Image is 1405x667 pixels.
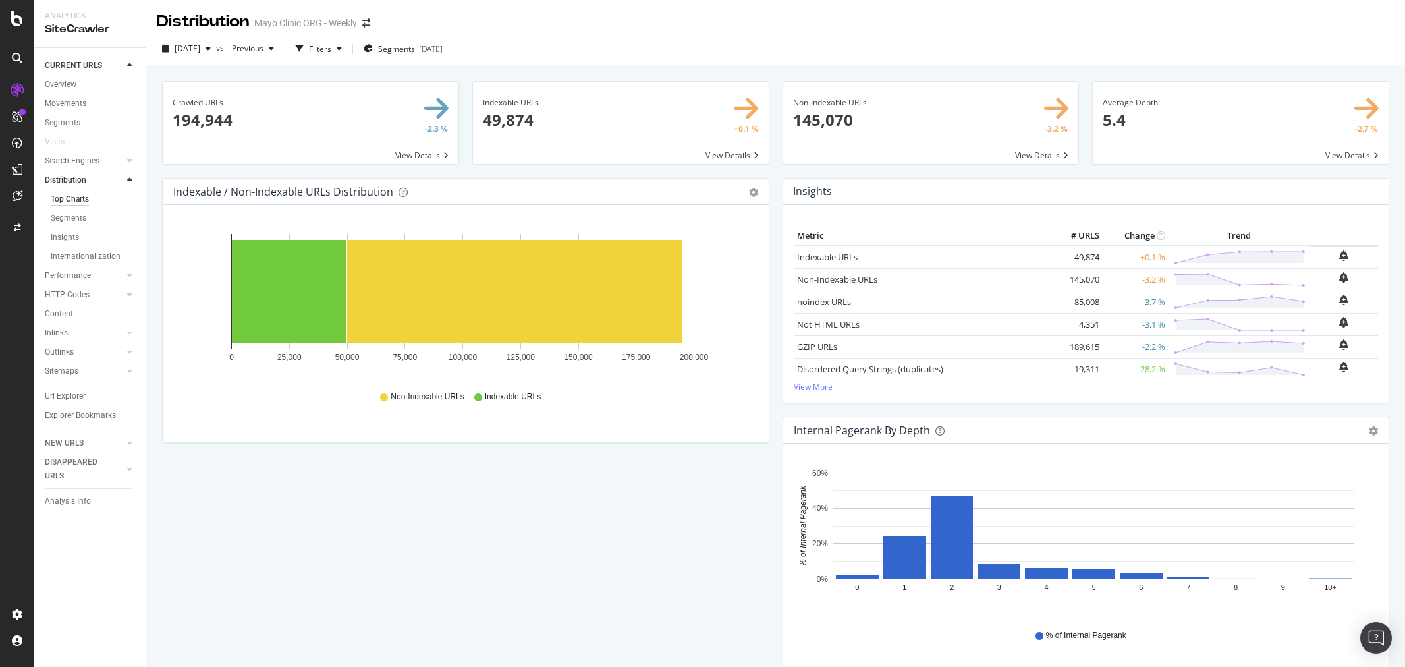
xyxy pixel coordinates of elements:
td: -3.1 % [1103,313,1169,335]
a: View More [794,381,1379,392]
a: Internationalization [51,250,136,264]
text: 1 [902,584,906,592]
div: SiteCrawler [45,22,135,37]
div: Indexable / Non-Indexable URLs Distribution [173,185,393,198]
h4: Insights [793,183,832,200]
div: gear [1369,426,1378,436]
td: -3.7 % [1103,291,1169,313]
td: -3.2 % [1103,268,1169,291]
div: bell-plus [1339,317,1348,328]
td: +0.1 % [1103,246,1169,269]
a: Content [45,307,136,321]
div: Filters [309,43,331,55]
text: 0% [816,575,828,584]
a: Sitemaps [45,364,123,378]
div: Analytics [45,11,135,22]
span: Previous [227,43,263,54]
div: Internationalization [51,250,121,264]
th: Metric [794,226,1051,246]
button: Filters [290,38,347,59]
span: vs [216,42,227,53]
text: 7 [1186,584,1190,592]
span: Indexable URLs [485,391,541,403]
text: 100,000 [449,353,478,362]
a: Inlinks [45,326,123,340]
text: 60% [812,469,827,478]
a: Overview [45,78,136,92]
td: 49,874 [1050,246,1103,269]
span: Segments [378,43,415,55]
div: Distribution [45,173,86,187]
a: noindex URLs [797,296,851,308]
text: 125,000 [507,353,536,362]
text: 175,000 [622,353,651,362]
svg: A chart. [173,226,752,379]
a: GZIP URLs [797,341,837,353]
span: % of Internal Pagerank [1046,630,1126,641]
div: Content [45,307,73,321]
text: 9 [1281,584,1284,592]
td: -28.2 % [1103,358,1169,380]
a: NEW URLS [45,436,123,450]
a: Movements [45,97,136,111]
a: Segments [45,116,136,130]
a: Search Engines [45,154,123,168]
text: 40% [812,504,827,513]
td: 4,351 [1050,313,1103,335]
a: DISAPPEARED URLS [45,455,123,483]
a: Segments [51,212,136,225]
div: Movements [45,97,86,111]
div: bell-plus [1339,295,1348,305]
td: -2.2 % [1103,335,1169,358]
td: 19,311 [1050,358,1103,380]
div: Distribution [157,11,249,33]
text: 10+ [1324,584,1336,592]
th: # URLS [1050,226,1103,246]
div: bell-plus [1339,339,1348,350]
text: 6 [1139,584,1143,592]
svg: A chart. [794,465,1373,618]
a: Non-Indexable URLs [797,274,877,285]
text: 0 [855,584,859,592]
td: 145,070 [1050,268,1103,291]
a: CURRENT URLS [45,59,123,72]
div: Top Charts [51,192,89,206]
div: [DATE] [419,43,443,55]
a: Visits [45,135,78,149]
text: 25,000 [277,353,302,362]
div: Analysis Info [45,494,91,508]
text: 2 [949,584,953,592]
div: bell-plus [1339,362,1348,372]
div: bell-plus [1339,250,1348,261]
div: Performance [45,269,91,283]
div: Inlinks [45,326,68,340]
a: Explorer Bookmarks [45,409,136,422]
a: Analysis Info [45,494,136,508]
div: Insights [51,231,79,245]
div: bell-plus [1339,272,1348,283]
a: Url Explorer [45,390,136,403]
text: % of Internal Pagerank [798,485,808,566]
div: NEW URLS [45,436,84,450]
text: 4 [1044,584,1048,592]
a: Disordered Query Strings (duplicates) [797,363,943,375]
span: 2025 Sep. 24th [175,43,200,54]
div: Mayo Clinic ORG - Weekly [254,16,357,30]
a: Insights [51,231,136,245]
div: Visits [45,135,65,149]
a: Performance [45,269,123,283]
div: Url Explorer [45,390,86,403]
td: 189,615 [1050,335,1103,358]
a: Distribution [45,173,123,187]
text: 50,000 [335,353,360,362]
text: 150,000 [564,353,593,362]
div: Explorer Bookmarks [45,409,116,422]
div: Open Intercom Messenger [1360,622,1392,654]
th: Trend [1169,226,1309,246]
div: gear [749,188,758,197]
button: [DATE] [157,38,216,59]
a: Top Charts [51,192,136,206]
a: Not HTML URLs [797,318,860,330]
text: 5 [1091,584,1095,592]
div: Overview [45,78,76,92]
